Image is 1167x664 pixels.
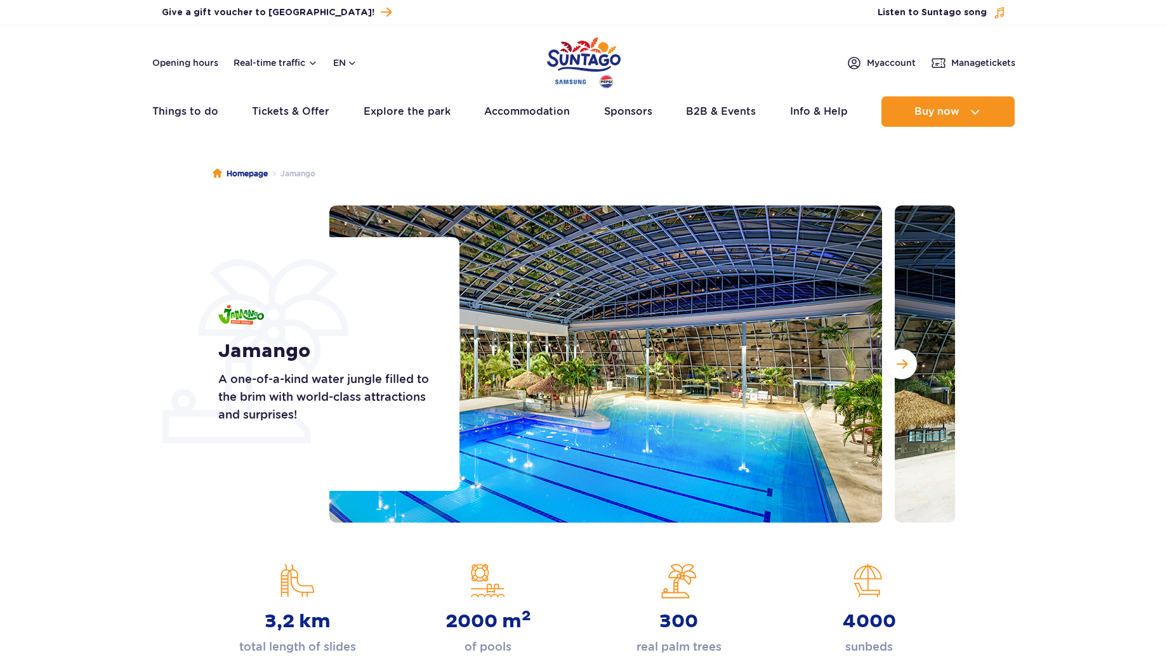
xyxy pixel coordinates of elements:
[881,96,1015,127] button: Buy now
[333,56,357,69] button: en
[887,349,917,379] button: Next slide
[547,32,621,90] a: Park of Poland
[843,610,896,633] strong: 4000
[265,610,331,633] strong: 3,2 km
[878,6,987,19] span: Listen to Suntago song
[268,167,315,180] li: Jamango
[867,56,916,69] span: My account
[790,96,848,127] a: Info & Help
[847,55,916,70] a: Myaccount
[218,305,264,325] img: Jamango
[218,370,431,424] p: A one-of-a-kind water jungle filled to the brim with world-class attractions and surprises!
[162,4,392,21] a: Give a gift voucher to [GEOGRAPHIC_DATA]!
[252,96,329,127] a: Tickets & Offer
[465,638,511,656] p: of pools
[845,638,893,656] p: sunbeds
[686,96,756,127] a: B2B & Events
[878,6,1006,19] button: Listen to Suntago song
[239,638,356,656] p: total length of slides
[152,56,218,69] a: Opening hours
[213,167,268,180] a: Homepage
[659,610,698,633] strong: 300
[951,56,1015,69] span: Manage tickets
[484,96,570,127] a: Accommodation
[234,58,318,68] button: Real-time traffic
[636,638,722,656] p: real palm trees
[522,607,531,625] sup: 2
[218,340,431,363] h1: Jamango
[604,96,652,127] a: Sponsors
[162,6,374,19] span: Give a gift voucher to [GEOGRAPHIC_DATA]!
[445,610,531,633] strong: 2000 m
[364,96,451,127] a: Explore the park
[931,55,1015,70] a: Managetickets
[152,96,218,127] a: Things to do
[914,106,959,117] span: Buy now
